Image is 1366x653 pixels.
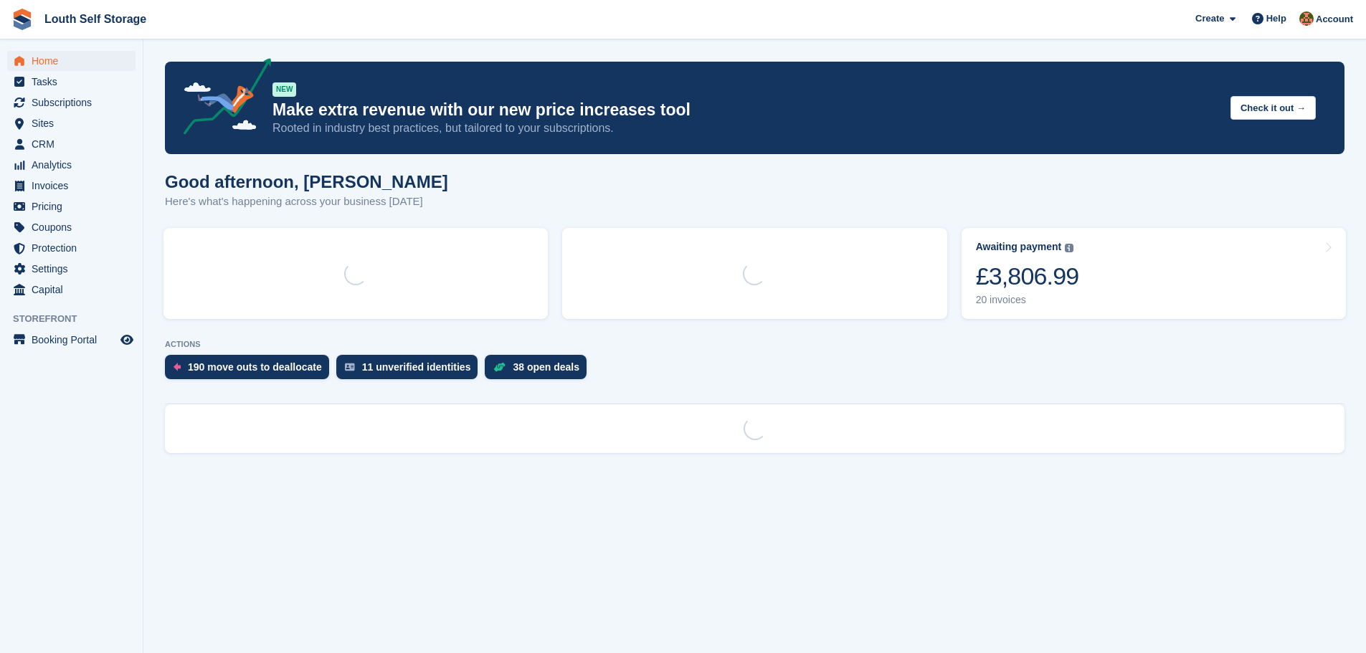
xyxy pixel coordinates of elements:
[336,355,485,386] a: 11 unverified identities
[1299,11,1314,26] img: Andy Smith
[118,331,136,348] a: Preview store
[362,361,471,373] div: 11 unverified identities
[32,51,118,71] span: Home
[7,113,136,133] a: menu
[13,312,143,326] span: Storefront
[165,355,336,386] a: 190 move outs to deallocate
[171,58,272,140] img: price-adjustments-announcement-icon-8257ccfd72463d97f412b2fc003d46551f7dbcb40ab6d574587a9cd5c0d94...
[7,259,136,279] a: menu
[7,51,136,71] a: menu
[7,72,136,92] a: menu
[345,363,355,371] img: verify_identity-adf6edd0f0f0b5bbfe63781bf79b02c33cf7c696d77639b501bdc392416b5a36.svg
[32,92,118,113] span: Subscriptions
[7,280,136,300] a: menu
[165,194,448,210] p: Here's what's happening across your business [DATE]
[272,100,1219,120] p: Make extra revenue with our new price increases tool
[32,259,118,279] span: Settings
[1065,244,1073,252] img: icon-info-grey-7440780725fd019a000dd9b08b2336e03edf1995a4989e88bcd33f0948082b44.svg
[32,176,118,196] span: Invoices
[1316,12,1353,27] span: Account
[32,155,118,175] span: Analytics
[493,362,506,372] img: deal-1b604bf984904fb50ccaf53a9ad4b4a5d6e5aea283cecdc64d6e3604feb123c2.svg
[1230,96,1316,120] button: Check it out →
[32,238,118,258] span: Protection
[174,363,181,371] img: move_outs_to_deallocate_icon-f764333ba52eb49d3ac5e1228854f67142a1ed5810a6f6cc68b1a99e826820c5.svg
[39,7,152,31] a: Louth Self Storage
[7,155,136,175] a: menu
[7,92,136,113] a: menu
[962,228,1346,319] a: Awaiting payment £3,806.99 20 invoices
[32,134,118,154] span: CRM
[32,217,118,237] span: Coupons
[32,280,118,300] span: Capital
[976,241,1062,253] div: Awaiting payment
[7,134,136,154] a: menu
[976,262,1079,291] div: £3,806.99
[32,113,118,133] span: Sites
[32,196,118,216] span: Pricing
[272,82,296,97] div: NEW
[7,217,136,237] a: menu
[7,176,136,196] a: menu
[485,355,594,386] a: 38 open deals
[165,172,448,191] h1: Good afternoon, [PERSON_NAME]
[32,330,118,350] span: Booking Portal
[188,361,322,373] div: 190 move outs to deallocate
[1266,11,1286,26] span: Help
[976,294,1079,306] div: 20 invoices
[7,330,136,350] a: menu
[11,9,33,30] img: stora-icon-8386f47178a22dfd0bd8f6a31ec36ba5ce8667c1dd55bd0f319d3a0aa187defe.svg
[1195,11,1224,26] span: Create
[32,72,118,92] span: Tasks
[272,120,1219,136] p: Rooted in industry best practices, but tailored to your subscriptions.
[513,361,579,373] div: 38 open deals
[7,238,136,258] a: menu
[7,196,136,216] a: menu
[165,340,1344,349] p: ACTIONS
